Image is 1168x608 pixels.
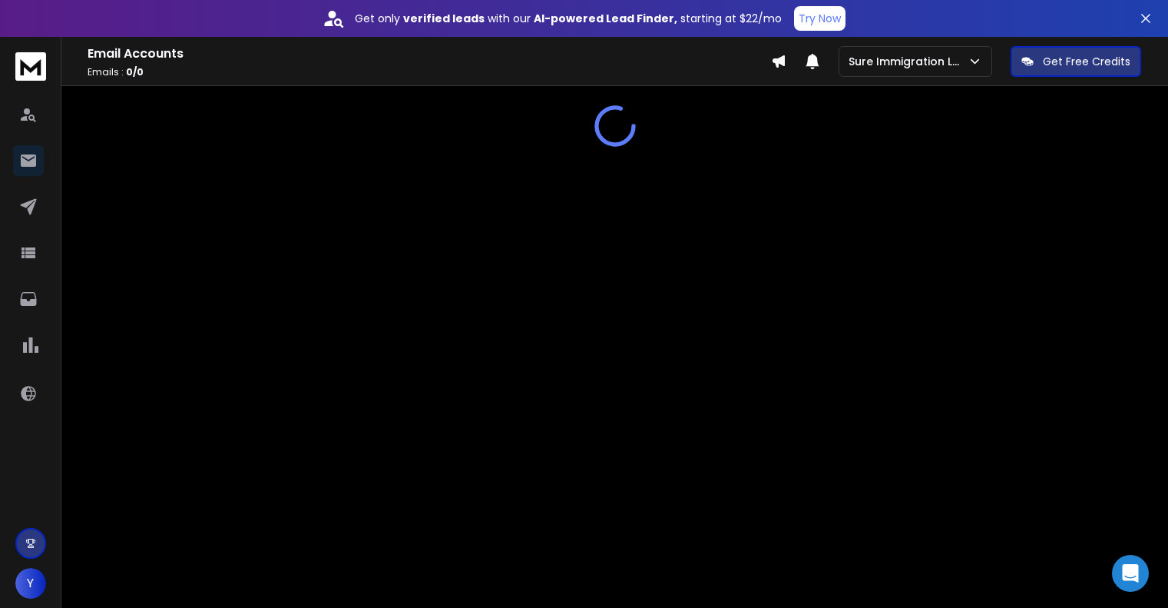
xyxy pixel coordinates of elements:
p: Sure Immigration LTD [849,54,968,69]
button: Y [15,568,46,599]
strong: AI-powered Lead Finder, [534,11,677,26]
span: 0 / 0 [126,65,144,78]
p: Emails : [88,66,771,78]
p: Get only with our starting at $22/mo [355,11,782,26]
button: Get Free Credits [1011,46,1141,77]
img: logo [15,52,46,81]
button: Try Now [794,6,845,31]
h1: Email Accounts [88,45,771,63]
div: Open Intercom Messenger [1112,555,1149,592]
p: Get Free Credits [1043,54,1130,69]
p: Try Now [799,11,841,26]
strong: verified leads [403,11,485,26]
